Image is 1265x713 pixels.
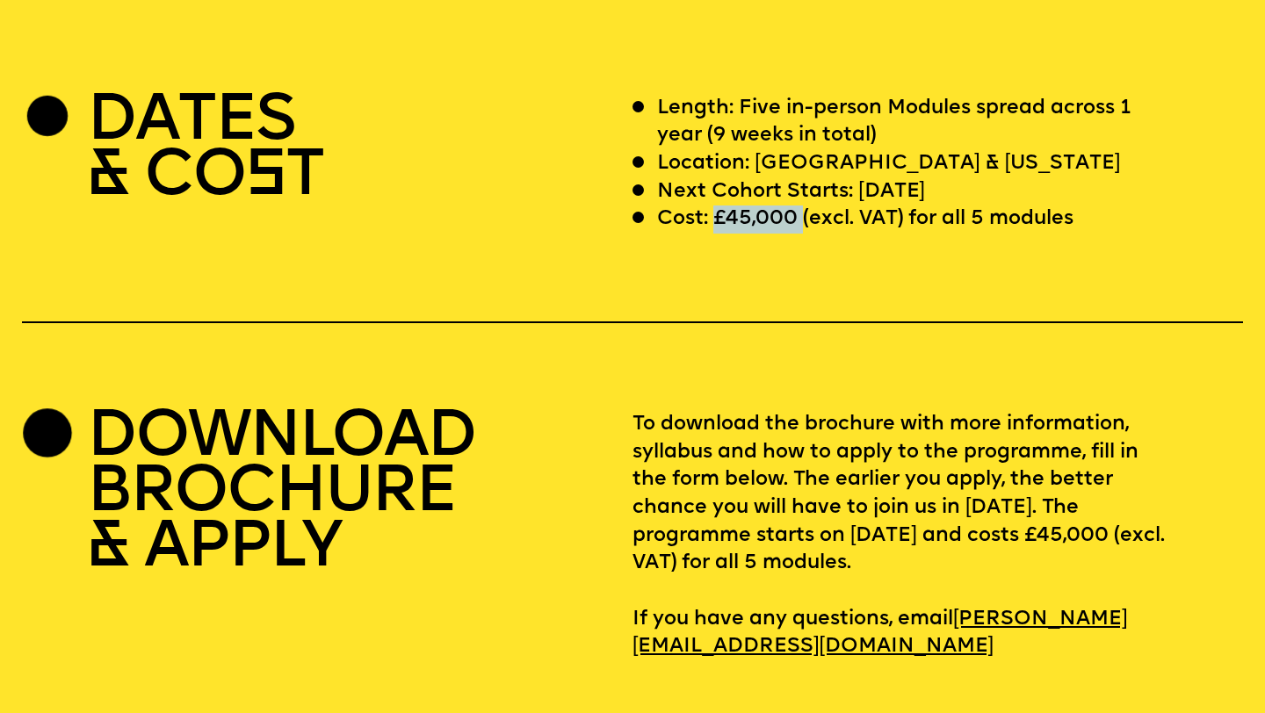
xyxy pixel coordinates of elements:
p: Length: Five in-person Modules spread across 1 year (9 weeks in total) [657,95,1167,150]
p: Cost: £45,000 (excl. VAT) for all 5 modules [657,205,1073,234]
a: [PERSON_NAME][EMAIL_ADDRESS][DOMAIN_NAME] [632,601,1128,666]
h2: DOWNLOAD BROCHURE & APPLY [87,411,475,577]
span: S [245,145,286,211]
p: To download the brochure with more information, syllabus and how to apply to the programme, fill ... [632,411,1243,661]
p: Location: [GEOGRAPHIC_DATA] & [US_STATE] [657,150,1120,178]
h2: DATES & CO T [87,95,323,205]
p: Next Cohort Starts: [DATE] [657,178,925,206]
